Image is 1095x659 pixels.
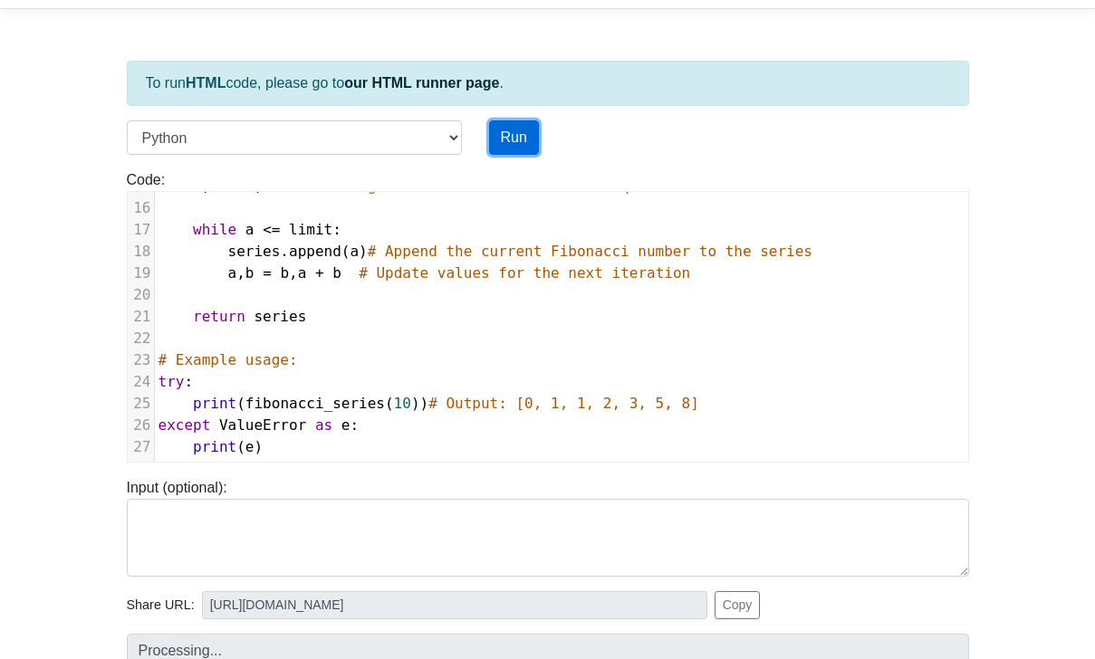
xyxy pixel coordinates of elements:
span: return [193,308,245,325]
span: except [158,416,211,434]
a: our HTML runner page [344,75,499,91]
div: To run code, please go to . [127,61,969,106]
div: 22 [128,328,154,349]
div: 24 [128,371,154,393]
span: <= [263,221,280,238]
span: # Append the current Fibonacci number to the series [368,243,812,260]
span: a [245,221,255,238]
span: : [158,373,194,390]
div: 18 [128,241,154,263]
span: try [158,373,185,390]
span: print [193,438,236,455]
span: append [289,243,341,260]
div: Input (optional): [113,477,983,577]
span: = [263,264,272,282]
div: 23 [128,349,154,371]
span: series [228,243,281,260]
span: Share URL: [127,596,195,616]
span: b [332,264,341,282]
span: b [245,264,255,282]
span: limit [289,221,332,238]
span: e [341,416,351,434]
span: while [193,221,236,238]
span: . ( ) [158,243,813,260]
span: + [315,264,324,282]
button: Run [489,120,539,155]
span: a [350,243,359,260]
span: series [254,308,306,325]
div: 16 [128,197,154,219]
div: 21 [128,306,154,328]
strong: HTML [186,75,226,91]
span: 10 [394,395,411,412]
span: as [315,416,332,434]
div: 19 [128,263,154,284]
span: # Example usage: [158,351,298,368]
span: b [280,264,289,282]
span: e [245,438,255,455]
span: # Output: [0, 1, 1, 2, 3, 5, 8] [428,395,699,412]
span: fibonacci_series [245,395,385,412]
span: print [193,395,236,412]
div: Code: [113,169,983,463]
span: , , [158,264,691,282]
span: a [228,264,237,282]
span: # Update values for the next iteration [359,264,690,282]
span: : [158,221,341,238]
div: 25 [128,393,154,415]
span: ( ( )) [158,395,699,412]
span: a [298,264,307,282]
span: ValueError [219,416,306,434]
div: 17 [128,219,154,241]
span: ( ) [158,438,264,455]
button: Copy [715,591,761,619]
div: 20 [128,284,154,306]
div: 26 [128,415,154,436]
span: : [158,416,360,434]
input: No share available yet [202,591,707,619]
div: 27 [128,436,154,458]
